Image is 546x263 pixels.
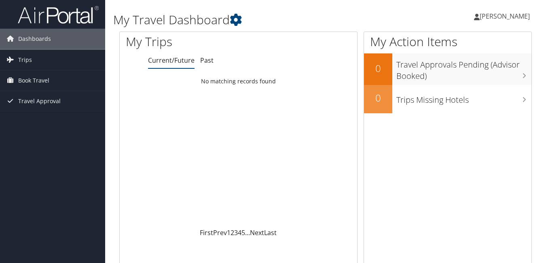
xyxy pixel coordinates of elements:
[264,228,277,237] a: Last
[364,91,392,105] h2: 0
[474,4,538,28] a: [PERSON_NAME]
[148,56,195,65] a: Current/Future
[200,56,214,65] a: Past
[234,228,238,237] a: 3
[396,55,531,82] h3: Travel Approvals Pending (Advisor Booked)
[18,50,32,70] span: Trips
[364,62,392,75] h2: 0
[120,74,357,89] td: No matching records found
[18,29,51,49] span: Dashboards
[245,228,250,237] span: …
[126,33,252,50] h1: My Trips
[113,11,396,28] h1: My Travel Dashboard
[200,228,213,237] a: First
[231,228,234,237] a: 2
[250,228,264,237] a: Next
[18,91,61,111] span: Travel Approval
[213,228,227,237] a: Prev
[18,70,49,91] span: Book Travel
[227,228,231,237] a: 1
[241,228,245,237] a: 5
[364,53,531,85] a: 0Travel Approvals Pending (Advisor Booked)
[396,90,531,106] h3: Trips Missing Hotels
[238,228,241,237] a: 4
[480,12,530,21] span: [PERSON_NAME]
[364,85,531,113] a: 0Trips Missing Hotels
[364,33,531,50] h1: My Action Items
[18,5,99,24] img: airportal-logo.png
